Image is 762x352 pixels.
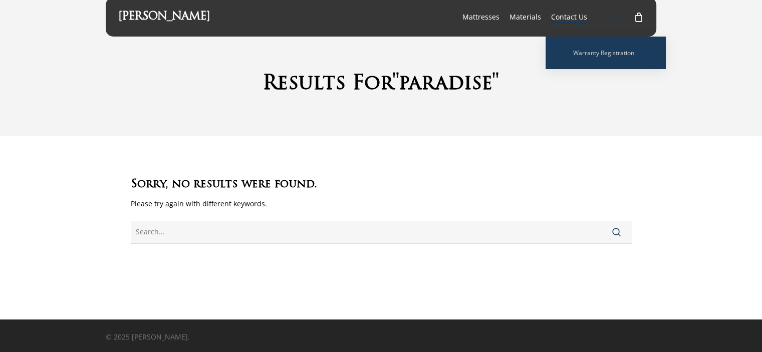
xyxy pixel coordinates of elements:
[131,197,632,221] p: Please try again with different keywords.
[118,12,210,23] a: [PERSON_NAME]
[131,176,632,193] h3: Sorry, no results were found.
[106,72,657,97] h1: Results For
[551,12,587,22] a: Contact Us
[131,221,632,244] input: Search for:
[556,47,656,59] a: Warranty Registration
[106,331,329,342] p: © 2025 [PERSON_NAME].
[392,74,499,94] span: "paradise"
[573,49,634,57] span: Warranty Registration
[462,12,499,22] a: Mattresses
[509,12,541,22] a: Materials
[633,12,644,23] a: Cart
